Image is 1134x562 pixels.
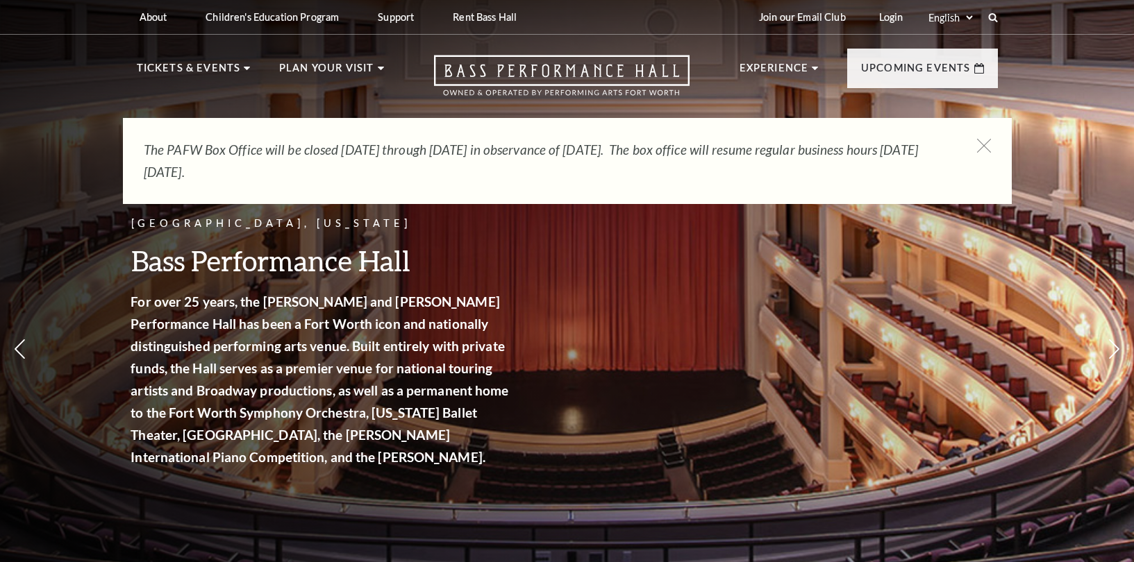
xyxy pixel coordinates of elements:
p: Support [378,11,414,23]
h3: Bass Performance Hall [131,243,513,278]
p: [GEOGRAPHIC_DATA], [US_STATE] [131,215,513,232]
p: Tickets & Events [137,60,241,85]
p: Plan Your Visit [279,60,374,85]
p: Rent Bass Hall [453,11,517,23]
p: About [140,11,167,23]
em: The PAFW Box Office will be closed [DATE] through [DATE] in observance of [DATE]. The box office ... [144,142,918,180]
p: Children's Education Program [206,11,339,23]
p: Upcoming Events [861,60,971,85]
p: Experience [740,60,809,85]
select: Select: [926,11,975,24]
strong: For over 25 years, the [PERSON_NAME] and [PERSON_NAME] Performance Hall has been a Fort Worth ico... [131,293,509,465]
